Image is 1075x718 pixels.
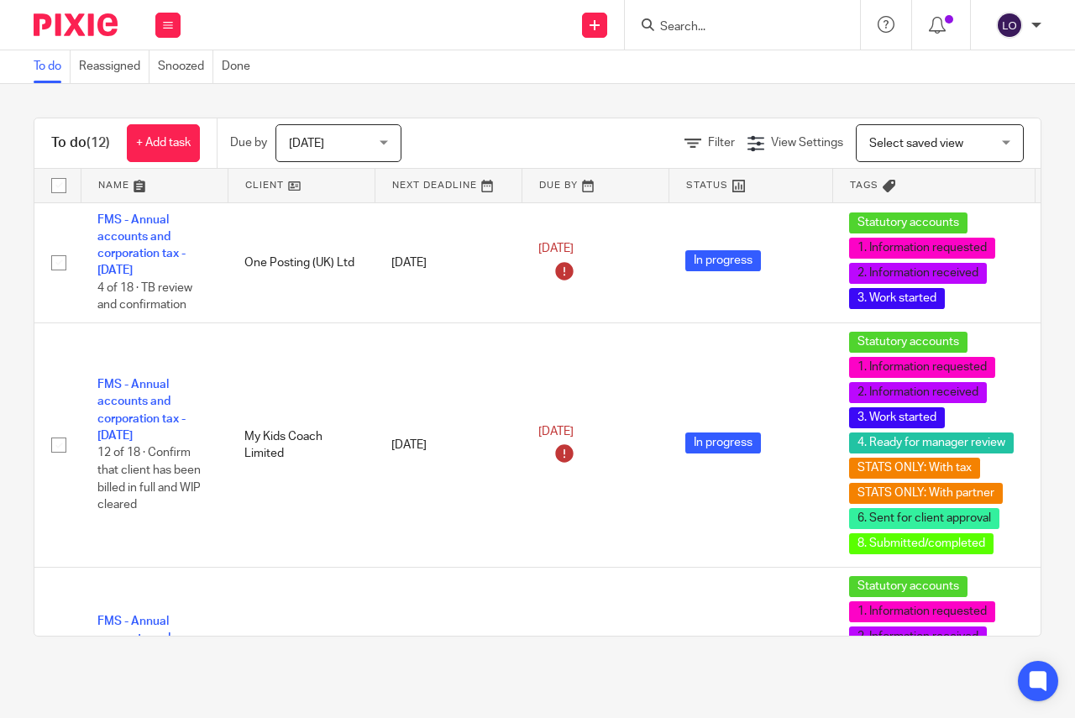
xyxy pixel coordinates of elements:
span: [DATE] [538,244,574,255]
a: To do [34,50,71,83]
a: FMS - Annual accounts and corporation tax - [DATE] [97,379,186,442]
span: In progress [685,250,761,271]
h1: To do [51,134,110,152]
span: 8. Submitted/completed [849,533,994,554]
img: Pixie [34,13,118,36]
img: svg%3E [996,12,1023,39]
span: 1. Information requested [849,357,995,378]
span: 1. Information requested [849,601,995,622]
span: 3. Work started [849,407,945,428]
a: Snoozed [158,50,213,83]
span: Statutory accounts [849,332,967,353]
span: 2. Information received [849,263,987,284]
span: 3. Work started [849,288,945,309]
a: Done [222,50,259,83]
span: Tags [850,181,878,190]
span: [DATE] [289,138,324,149]
span: View Settings [771,137,843,149]
td: My Kids Coach Limited [228,322,375,567]
span: (12) [87,136,110,149]
a: FMS - Annual accounts and corporation tax - [DATE] [97,214,186,277]
span: 2. Information received [849,382,987,403]
span: STATS ONLY: With tax [849,458,980,479]
span: 12 of 18 · Confirm that client has been billed in full and WIP cleared [97,448,201,511]
span: 4 of 18 · TB review and confirmation [97,282,192,312]
span: [DATE] [538,426,574,438]
p: Due by [230,134,267,151]
span: Statutory accounts [849,576,967,597]
span: Select saved view [869,138,963,149]
input: Search [658,20,810,35]
span: 1. Information requested [849,238,995,259]
span: Filter [708,137,735,149]
td: One Posting (UK) Ltd [228,202,375,322]
a: FMS - Annual accounts and corporation tax - [DATE] [97,616,186,679]
span: 2. Information received [849,626,987,647]
span: 6. Sent for client approval [849,508,999,529]
span: STATS ONLY: With partner [849,483,1003,504]
span: Statutory accounts [849,212,967,233]
a: Reassigned [79,50,149,83]
span: In progress [685,432,761,453]
td: [DATE] [375,322,522,567]
td: [DATE] [375,202,522,322]
span: 4. Ready for manager review [849,432,1014,453]
a: + Add task [127,124,200,162]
